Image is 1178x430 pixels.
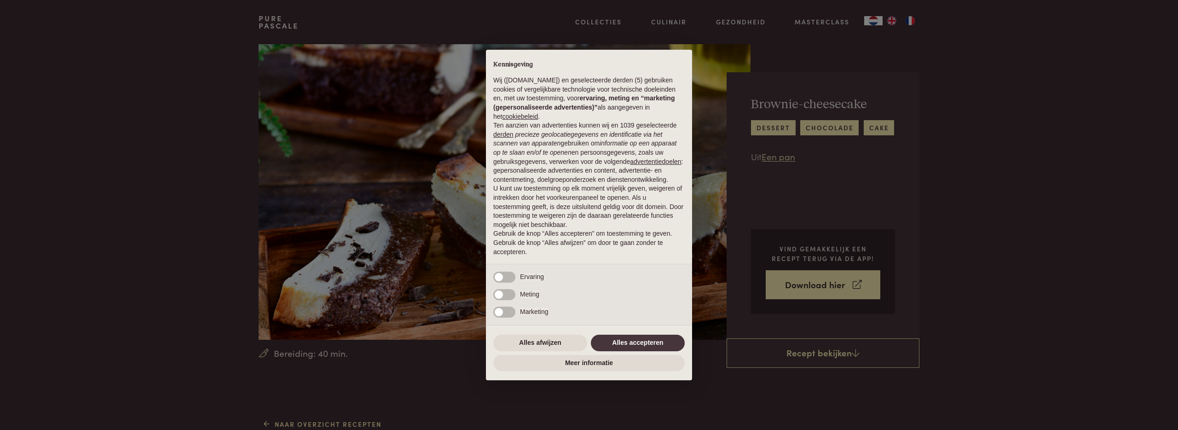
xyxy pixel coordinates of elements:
p: Wij ([DOMAIN_NAME]) en geselecteerde derden (5) gebruiken cookies of vergelijkbare technologie vo... [493,76,685,121]
p: Ten aanzien van advertenties kunnen wij en 1039 geselecteerde gebruiken om en persoonsgegevens, z... [493,121,685,184]
button: derden [493,130,514,139]
em: precieze geolocatiegegevens en identificatie via het scannen van apparaten [493,131,662,147]
span: Ervaring [520,273,544,280]
p: U kunt uw toestemming op elk moment vrijelijk geven, weigeren of intrekken door het voorkeurenpan... [493,184,685,229]
button: Meer informatie [493,355,685,372]
span: Meting [520,291,539,298]
button: Alles afwijzen [493,335,587,351]
h2: Kennisgeving [493,61,685,69]
strong: ervaring, meting en “marketing (gepersonaliseerde advertenties)” [493,94,675,111]
em: informatie op een apparaat op te slaan en/of te openen [493,139,677,156]
button: advertentiedoelen [630,157,681,167]
a: cookiebeleid [502,113,538,120]
p: Gebruik de knop “Alles accepteren” om toestemming te geven. Gebruik de knop “Alles afwijzen” om d... [493,229,685,256]
span: Marketing [520,308,548,315]
button: Alles accepteren [591,335,685,351]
